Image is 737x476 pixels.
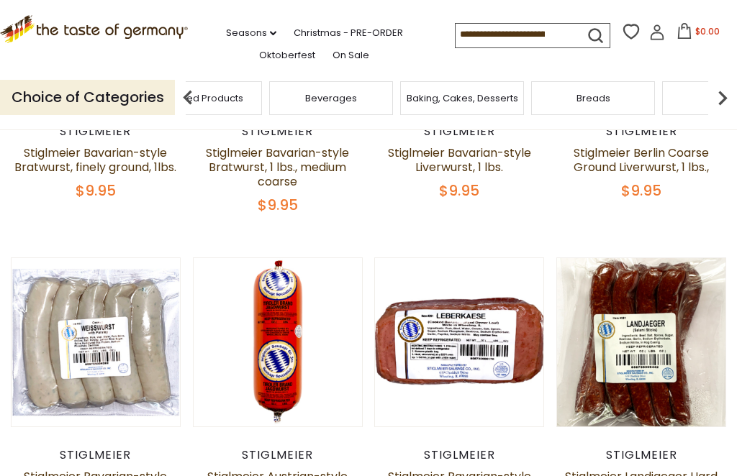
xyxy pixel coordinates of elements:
[12,258,180,426] img: Stiglmeier
[226,25,276,41] a: Seasons
[574,145,709,175] a: Stiglmeier Berlin Coarse Ground Liverwurst, 1 lbs.,
[439,180,479,201] span: $9.95
[76,180,116,201] span: $9.95
[577,93,610,104] a: Breads
[388,145,531,175] a: Stiglmeier Bavarian-style Liverwurst, 1 lbs.
[294,25,403,41] a: Christmas - PRE-ORDER
[11,448,181,462] div: Stiglmeier
[259,47,315,63] a: Oktoberfest
[556,124,726,139] div: Stiglmeier
[333,47,369,63] a: On Sale
[305,93,357,104] a: Beverages
[668,23,729,45] button: $0.00
[14,145,176,175] a: Stiglmeier Bavarian-style Bratwurst, finely ground, 1lbs.
[206,145,349,190] a: Stiglmeier Bavarian-style Bratwurst, 1 lbs., medium coarse
[708,83,737,112] img: next arrow
[193,448,363,462] div: Stiglmeier
[11,124,181,139] div: Stiglmeier
[695,25,720,37] span: $0.00
[407,93,518,104] a: Baking, Cakes, Desserts
[557,258,725,426] img: Stiglmeier
[173,83,202,112] img: previous arrow
[621,180,661,201] span: $9.95
[374,124,544,139] div: Stiglmeier
[194,258,362,426] img: Stiglmeier
[375,258,543,426] img: Stiglmeier
[258,195,298,215] span: $9.95
[556,448,726,462] div: Stiglmeier
[374,448,544,462] div: Stiglmeier
[193,124,363,139] div: Stiglmeier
